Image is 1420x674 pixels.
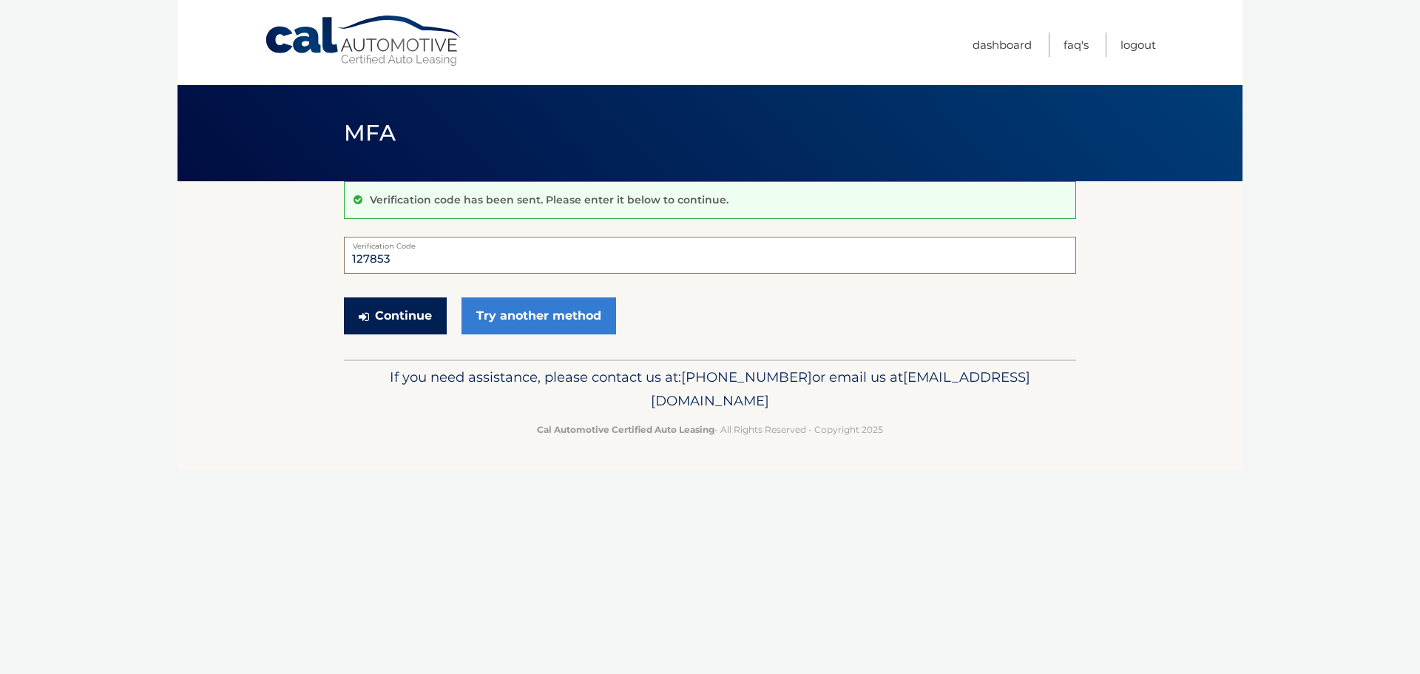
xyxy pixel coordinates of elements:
[344,237,1076,274] input: Verification Code
[354,365,1066,413] p: If you need assistance, please contact us at: or email us at
[461,297,616,334] a: Try another method
[1120,33,1156,57] a: Logout
[1064,33,1089,57] a: FAQ's
[537,424,714,435] strong: Cal Automotive Certified Auto Leasing
[651,368,1030,409] span: [EMAIL_ADDRESS][DOMAIN_NAME]
[264,15,464,67] a: Cal Automotive
[354,422,1066,437] p: - All Rights Reserved - Copyright 2025
[681,368,812,385] span: [PHONE_NUMBER]
[344,237,1076,249] label: Verification Code
[344,119,396,146] span: MFA
[370,193,728,206] p: Verification code has been sent. Please enter it below to continue.
[344,297,447,334] button: Continue
[973,33,1032,57] a: Dashboard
